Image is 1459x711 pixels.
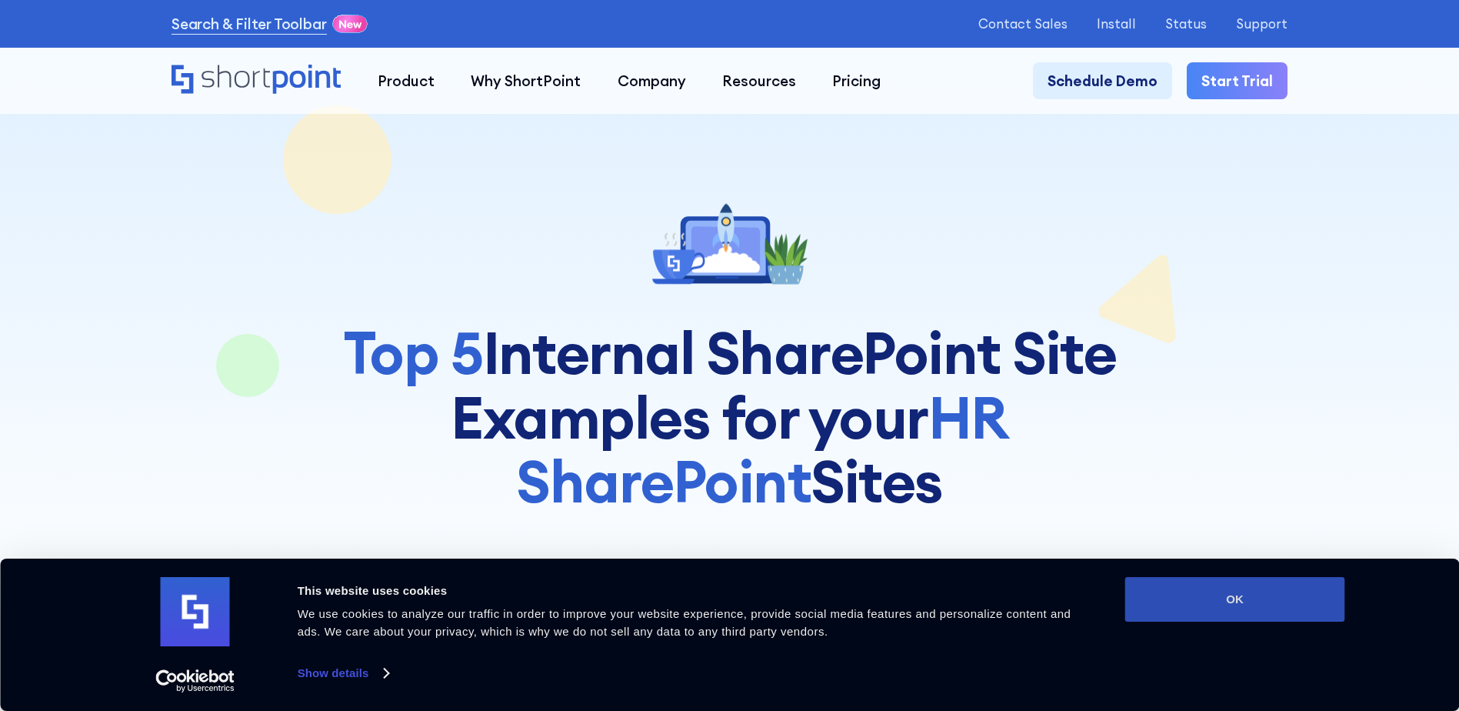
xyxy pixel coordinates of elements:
a: Support [1236,16,1287,31]
button: OK [1125,577,1345,622]
a: Product [359,62,452,98]
span: HR SharePoint [516,380,1008,518]
img: logo [161,577,230,646]
a: Usercentrics Cookiebot - opens in a new window [128,669,262,693]
div: Why ShortPoint [471,70,581,92]
a: Install [1097,16,1136,31]
a: Schedule Demo [1033,62,1172,98]
div: Resources [722,70,796,92]
a: Contact Sales [978,16,1068,31]
a: Company [599,62,704,98]
div: Company [618,70,686,92]
a: Search & Filter Toolbar [172,13,327,35]
h1: Internal SharePoint Site Examples for your Sites [319,321,1140,513]
a: Pricing [814,62,899,98]
a: Why ShortPoint [453,62,599,98]
a: Show details [298,662,388,685]
a: Resources [704,62,814,98]
a: Start Trial [1187,62,1287,98]
a: Home [172,65,341,96]
div: Product [378,70,435,92]
div: Pricing [832,70,881,92]
a: Status [1165,16,1207,31]
span: Top 5 [343,315,483,389]
div: This website uses cookies [298,582,1091,600]
span: We use cookies to analyze our traffic in order to improve your website experience, provide social... [298,607,1071,638]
